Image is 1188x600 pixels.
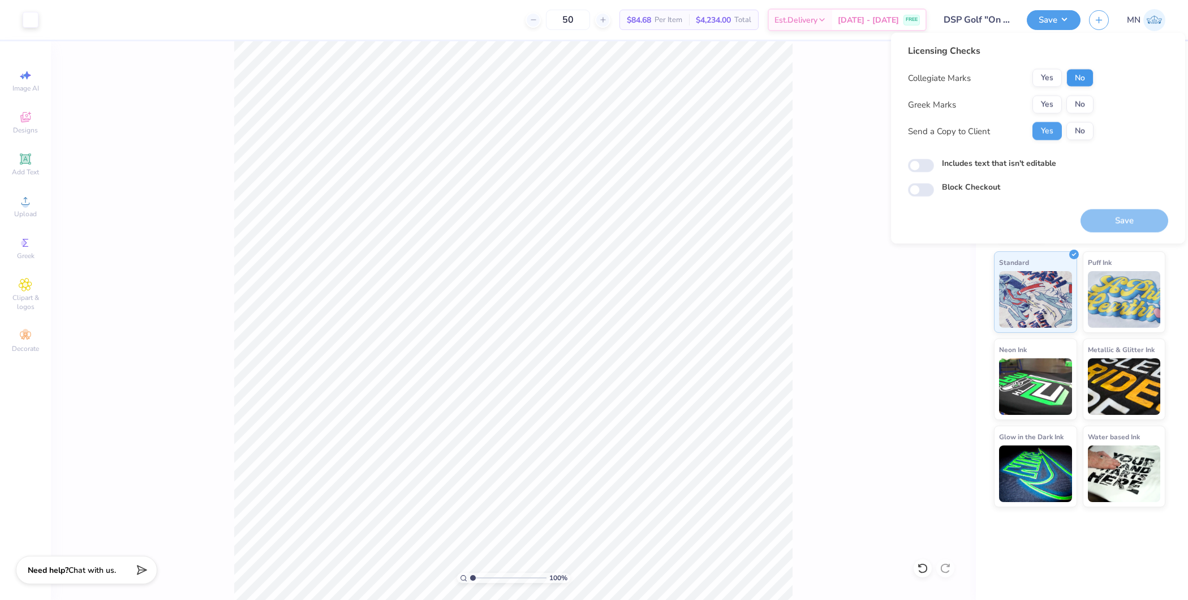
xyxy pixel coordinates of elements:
span: Standard [999,256,1029,268]
label: Includes text that isn't editable [942,157,1056,169]
span: Greek [17,251,35,260]
span: Metallic & Glitter Ink [1088,344,1155,355]
strong: Need help? [28,565,68,576]
div: Collegiate Marks [908,71,971,84]
img: Puff Ink [1088,271,1161,328]
button: Save [1027,10,1081,30]
span: Upload [14,209,37,218]
span: MN [1127,14,1140,27]
div: Greek Marks [908,98,956,111]
span: 100 % [549,573,567,583]
img: Mark Navarro [1143,9,1165,31]
button: No [1066,96,1094,114]
div: Licensing Checks [908,44,1094,58]
img: Water based Ink [1088,445,1161,502]
span: $4,234.00 [696,14,731,26]
span: FREE [906,16,918,24]
span: Chat with us. [68,565,116,576]
span: Puff Ink [1088,256,1112,268]
span: Clipart & logos [6,293,45,311]
img: Metallic & Glitter Ink [1088,358,1161,415]
span: [DATE] - [DATE] [838,14,899,26]
button: Yes [1032,69,1062,87]
span: Designs [13,126,38,135]
button: Yes [1032,96,1062,114]
button: Yes [1032,122,1062,140]
span: Per Item [655,14,682,26]
span: Est. Delivery [774,14,817,26]
span: Add Text [12,168,39,177]
span: $84.68 [627,14,651,26]
label: Block Checkout [942,181,1000,193]
img: Neon Ink [999,358,1072,415]
button: No [1066,69,1094,87]
span: Decorate [12,344,39,353]
input: Untitled Design [935,8,1018,31]
span: Glow in the Dark Ink [999,431,1064,443]
div: Send a Copy to Client [908,125,990,138]
a: MN [1127,9,1165,31]
span: Neon Ink [999,344,1027,355]
button: No [1066,122,1094,140]
img: Standard [999,271,1072,328]
span: Total [734,14,751,26]
input: – – [546,10,590,30]
span: Image AI [12,84,39,93]
img: Glow in the Dark Ink [999,445,1072,502]
span: Water based Ink [1088,431,1140,443]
